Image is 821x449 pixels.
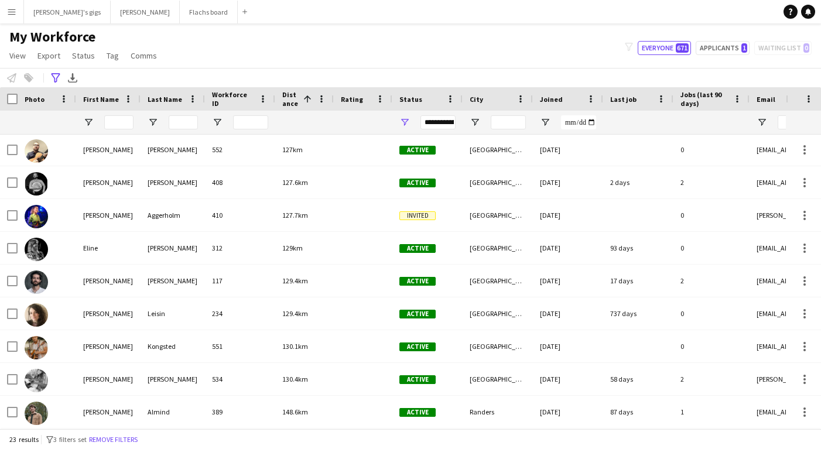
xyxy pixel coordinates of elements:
div: Kongsted [141,330,205,362]
app-action-btn: Export XLSX [66,71,80,85]
div: [GEOGRAPHIC_DATA] [463,166,533,198]
button: Applicants1 [696,41,750,55]
span: Active [399,342,436,351]
div: [GEOGRAPHIC_DATA] [463,232,533,264]
img: Jonathan Almind [25,402,48,425]
span: 3 filters set [53,435,87,444]
div: 58 days [603,363,673,395]
input: Joined Filter Input [561,115,596,129]
div: 408 [205,166,275,198]
span: 127.6km [282,178,308,187]
div: [GEOGRAPHIC_DATA] N [463,363,533,395]
div: 0 [673,199,750,231]
span: Active [399,277,436,286]
button: Open Filter Menu [757,117,767,128]
span: Active [399,310,436,318]
div: [PERSON_NAME] [141,133,205,166]
div: [PERSON_NAME] [76,166,141,198]
div: [PERSON_NAME] [76,297,141,330]
div: 1 [673,396,750,428]
img: Christine Aggerholm [25,205,48,228]
div: [GEOGRAPHIC_DATA] [463,199,533,231]
div: 534 [205,363,275,395]
span: 129.4km [282,309,308,318]
img: Stine K Sørensen [25,369,48,392]
span: Photo [25,95,45,104]
button: Open Filter Menu [83,117,94,128]
div: 93 days [603,232,673,264]
div: 2 [673,363,750,395]
span: Status [399,95,422,104]
div: Aggerholm [141,199,205,231]
span: 127km [282,145,303,154]
div: [PERSON_NAME] [141,232,205,264]
span: Export [37,50,60,61]
div: [DATE] [533,265,603,297]
span: Tag [107,50,119,61]
span: Distance [282,90,299,108]
div: [DATE] [533,297,603,330]
a: Export [33,48,65,63]
div: 234 [205,297,275,330]
span: Workforce ID [212,90,254,108]
span: 129.4km [282,276,308,285]
button: Remove filters [87,433,140,446]
a: Comms [126,48,162,63]
div: [GEOGRAPHIC_DATA] [463,133,533,166]
span: 1 [741,43,747,53]
div: 410 [205,199,275,231]
button: [PERSON_NAME] [111,1,180,23]
span: Rating [341,95,363,104]
span: Joined [540,95,563,104]
button: Open Filter Menu [399,117,410,128]
div: [PERSON_NAME] [76,199,141,231]
div: 0 [673,232,750,264]
span: 129km [282,244,303,252]
button: Open Filter Menu [540,117,550,128]
span: Active [399,179,436,187]
img: Jonas Fjelsted Jensen [25,270,48,294]
span: Active [399,146,436,155]
button: Flachs board [180,1,238,23]
button: [PERSON_NAME]'s gigs [24,1,111,23]
button: Open Filter Menu [470,117,480,128]
div: [PERSON_NAME] [141,363,205,395]
div: Eline [76,232,141,264]
div: 551 [205,330,275,362]
span: Active [399,408,436,417]
div: 737 days [603,297,673,330]
div: 552 [205,133,275,166]
div: Leisin [141,297,205,330]
span: Active [399,375,436,384]
button: Everyone671 [638,41,691,55]
div: [DATE] [533,166,603,198]
span: 130.4km [282,375,308,383]
span: Active [399,244,436,253]
img: Kristoffer Lysgaard [25,172,48,196]
app-action-btn: Advanced filters [49,71,63,85]
span: Jobs (last 90 days) [680,90,728,108]
span: Comms [131,50,157,61]
span: View [9,50,26,61]
span: My Workforce [9,28,95,46]
button: Open Filter Menu [212,117,223,128]
span: 130.1km [282,342,308,351]
div: [PERSON_NAME] [76,396,141,428]
div: 2 days [603,166,673,198]
div: [DATE] [533,363,603,395]
span: City [470,95,483,104]
div: 17 days [603,265,673,297]
div: 2 [673,166,750,198]
span: 671 [676,43,689,53]
button: Open Filter Menu [148,117,158,128]
div: 117 [205,265,275,297]
div: [PERSON_NAME] [76,133,141,166]
span: Status [72,50,95,61]
input: Workforce ID Filter Input [233,115,268,129]
img: Ida Björg Leisin [25,303,48,327]
span: Last job [610,95,637,104]
input: First Name Filter Input [104,115,134,129]
img: Henrik Felter [25,139,48,163]
div: [GEOGRAPHIC_DATA] [463,330,533,362]
div: [PERSON_NAME] [141,166,205,198]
